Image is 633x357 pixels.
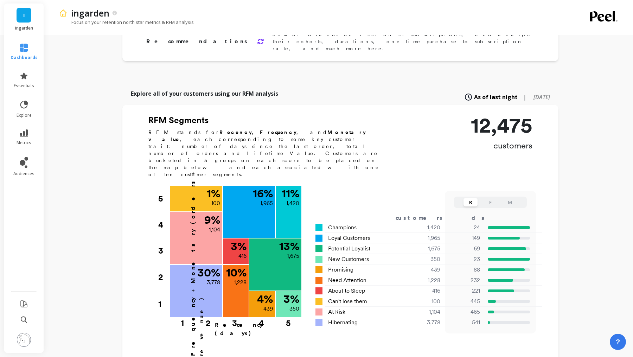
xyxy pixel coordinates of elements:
p: 445 [449,297,480,306]
p: 4 % [257,293,273,305]
p: 350 [289,305,299,313]
button: F [483,198,497,206]
p: 9 % [204,214,220,225]
p: 3 % [231,241,247,252]
b: Frequency [260,129,296,135]
p: ingarden [71,7,109,19]
p: customers [471,140,532,151]
p: 149 [449,234,480,242]
div: 4 [158,212,170,238]
div: 439 [399,266,449,274]
div: 3,778 [399,318,449,327]
p: 221 [449,287,480,295]
h2: RFM Segments [148,115,388,126]
span: [DATE] [533,93,550,101]
p: 465 [449,308,480,316]
div: 350 [399,255,449,263]
p: Focus on your retention north star metrics & RFM analysis [59,19,194,25]
p: 30 % [197,267,220,278]
div: 1 [158,291,170,318]
span: explore [17,113,32,118]
span: essentials [14,83,34,89]
div: 1,420 [399,223,449,232]
p: 1,675 [287,252,299,260]
span: Loyal Customers [328,234,370,242]
p: 1,104 [209,225,220,234]
div: 1,228 [399,276,449,285]
span: ? [616,337,620,347]
span: As of last night [474,93,518,101]
p: RFM stands for , , and , each corresponding to some key customer trait: number of days since the ... [148,129,388,178]
div: 4 [248,318,275,325]
div: 2 [195,318,222,325]
img: profile picture [17,333,31,347]
p: 1,965 [260,199,273,208]
div: 416 [399,287,449,295]
p: 12,475 [471,115,532,136]
span: dashboards [11,55,38,60]
p: 11 % [282,188,299,199]
span: Can't lose them [328,297,367,306]
button: M [503,198,517,206]
span: Promising [328,266,353,274]
p: 1,228 [234,278,247,287]
p: 416 [238,252,247,260]
span: Potential Loyalist [328,244,370,253]
p: 3,778 [207,278,220,287]
span: About to Sleep [328,287,365,295]
div: 1 [168,318,197,325]
button: ? [610,334,626,350]
button: R [463,198,478,206]
div: 100 [399,297,449,306]
div: days [472,214,500,222]
div: 1,965 [399,234,449,242]
span: Need Attention [328,276,366,285]
p: 541 [449,318,480,327]
p: ingarden [11,25,37,31]
p: Frequency + Monetary (orders + revenue) [189,148,206,356]
span: metrics [17,140,31,146]
p: Recency (days) [215,321,301,338]
p: 24 [449,223,480,232]
p: 10 % [226,267,247,278]
p: 100 [211,199,220,208]
span: New Customers [328,255,369,263]
div: 1,104 [399,308,449,316]
img: header icon [59,9,68,17]
div: 3 [221,318,248,325]
div: 3 [158,238,170,264]
p: 50% of brands on Peel offer subscriptions, and analyze their cohorts, durations, one-time purchas... [273,31,536,52]
span: Hibernating [328,318,358,327]
span: At Risk [328,308,345,316]
p: 88 [449,266,480,274]
p: 232 [449,276,480,285]
span: I [23,11,25,19]
b: Recency [219,129,252,135]
p: 439 [263,305,273,313]
p: Recommendations [146,37,249,46]
p: 23 [449,255,480,263]
div: customers [396,214,453,222]
p: 16 % [253,188,273,199]
div: 5 [275,318,301,325]
span: | [523,93,526,101]
div: 2 [158,264,170,290]
div: 5 [158,186,170,212]
p: 1,420 [286,199,299,208]
span: Champions [328,223,357,232]
p: 3 % [283,293,299,305]
p: Explore all of your customers using our RFM analysis [131,89,278,98]
p: 1 % [207,188,220,199]
span: audiences [13,171,34,177]
p: 69 [449,244,480,253]
div: 1,675 [399,244,449,253]
p: 13 % [279,241,299,252]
